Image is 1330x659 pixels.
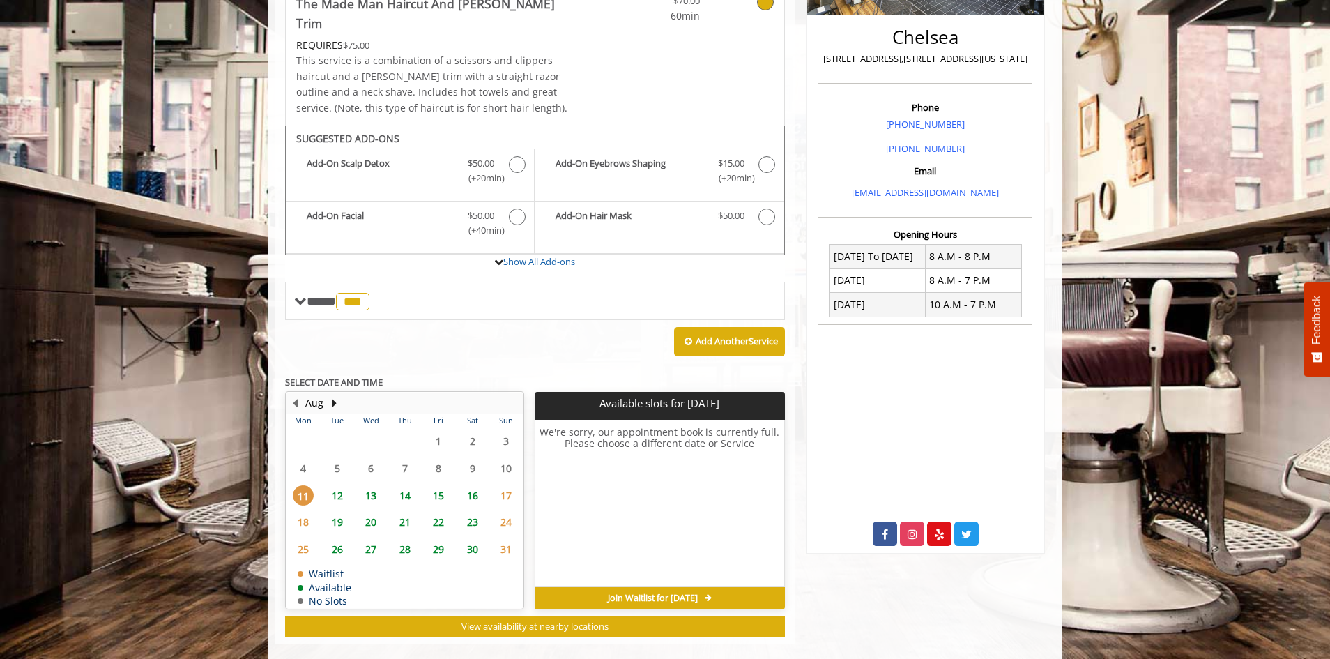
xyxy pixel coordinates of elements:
a: [EMAIL_ADDRESS][DOMAIN_NAME] [852,186,999,199]
span: 31 [496,539,517,559]
td: Select day14 [388,482,421,509]
span: 15 [428,485,449,506]
span: This service needs some Advance to be paid before we block your appointment [296,38,343,52]
h3: Phone [822,103,1029,112]
span: 14 [395,485,415,506]
span: 28 [395,539,415,559]
td: [DATE] [830,268,926,292]
td: 8 A.M - 7 P.M [925,268,1021,292]
td: Select day29 [422,536,455,563]
td: Select day11 [286,482,320,509]
td: Select day28 [388,536,421,563]
b: Add-On Hair Mask [556,209,703,225]
b: Add Another Service [696,335,778,347]
th: Mon [286,414,320,427]
a: [PHONE_NUMBER] [886,118,965,130]
td: Select day18 [286,509,320,536]
span: 16 [462,485,483,506]
th: Tue [320,414,353,427]
td: 8 A.M - 8 P.M [925,245,1021,268]
td: Select day12 [320,482,353,509]
button: Aug [305,395,323,411]
span: 29 [428,539,449,559]
th: Sat [455,414,489,427]
a: Show All Add-ons [503,255,575,268]
span: (+40min ) [461,223,502,238]
button: Feedback - Show survey [1304,282,1330,377]
th: Sun [489,414,523,427]
th: Fri [422,414,455,427]
span: 24 [496,512,517,532]
label: Add-On Hair Mask [542,209,777,229]
td: Select day13 [354,482,388,509]
td: Select day27 [354,536,388,563]
a: [PHONE_NUMBER] [886,142,965,155]
span: Feedback [1310,296,1323,344]
td: Select day15 [422,482,455,509]
span: 20 [360,512,381,532]
button: Add AnotherService [674,327,785,356]
label: Add-On Scalp Detox [293,156,527,189]
td: Select day25 [286,536,320,563]
button: Next Month [328,395,339,411]
td: Select day24 [489,509,523,536]
td: Select day19 [320,509,353,536]
span: 22 [428,512,449,532]
span: 19 [327,512,348,532]
span: 21 [395,512,415,532]
span: 26 [327,539,348,559]
td: Select day23 [455,509,489,536]
div: The Made Man Haircut And Beard Trim Add-onS [285,126,785,255]
td: Select day22 [422,509,455,536]
td: Select day20 [354,509,388,536]
td: Select day17 [489,482,523,509]
th: Thu [388,414,421,427]
h6: We're sorry, our appointment book is currently full. Please choose a different date or Service [535,427,784,582]
span: Join Waitlist for [DATE] [608,593,698,604]
span: 18 [293,512,314,532]
b: SUGGESTED ADD-ONS [296,132,399,145]
h3: Opening Hours [818,229,1032,239]
th: Wed [354,414,388,427]
span: $50.00 [718,209,744,223]
span: $15.00 [718,156,744,171]
span: (+20min ) [461,171,502,185]
p: [STREET_ADDRESS],[STREET_ADDRESS][US_STATE] [822,52,1029,66]
td: Select day26 [320,536,353,563]
td: [DATE] To [DATE] [830,245,926,268]
td: Waitlist [298,568,351,579]
span: 11 [293,485,314,506]
p: Available slots for [DATE] [540,397,779,409]
span: 27 [360,539,381,559]
b: Add-On Scalp Detox [307,156,454,185]
span: View availability at nearby locations [461,620,609,633]
label: Add-On Facial [293,209,527,241]
td: Select day30 [455,536,489,563]
span: $50.00 [468,156,494,171]
button: Previous Month [289,395,300,411]
span: 25 [293,539,314,559]
div: $75.00 [296,38,576,53]
span: 23 [462,512,483,532]
p: This service is a combination of a scissors and clippers haircut and a [PERSON_NAME] trim with a ... [296,53,576,116]
span: 12 [327,485,348,506]
label: Add-On Eyebrows Shaping [542,156,777,189]
span: $50.00 [468,209,494,223]
td: Available [298,582,351,593]
span: 13 [360,485,381,506]
b: Add-On Facial [307,209,454,238]
td: Select day31 [489,536,523,563]
span: 60min [618,8,700,24]
td: [DATE] [830,293,926,317]
h3: Email [822,166,1029,176]
b: Add-On Eyebrows Shaping [556,156,703,185]
td: Select day21 [388,509,421,536]
td: No Slots [298,596,351,606]
h2: Chelsea [822,27,1029,47]
span: (+20min ) [710,171,751,185]
span: 30 [462,539,483,559]
td: Select day16 [455,482,489,509]
td: 10 A.M - 7 P.M [925,293,1021,317]
b: SELECT DATE AND TIME [285,376,383,388]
